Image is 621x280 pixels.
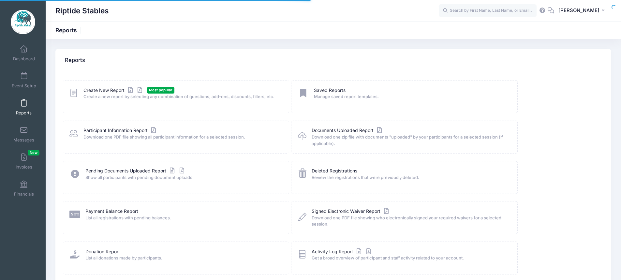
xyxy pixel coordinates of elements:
a: Event Setup [8,69,39,92]
a: Pending Documents Uploaded Report [85,168,186,174]
span: Most popular [147,87,174,93]
a: Payment Balance Report [85,208,138,215]
a: InvoicesNew [8,150,39,173]
a: Create New Report [83,87,144,94]
span: Reports [16,110,32,116]
img: Riptide Stables [11,10,35,34]
a: Signed Electronic Waiver Report [312,208,390,215]
span: Create a new report by selecting any combination of questions, add-ons, discounts, filters, etc. [83,94,280,100]
a: Dashboard [8,42,39,65]
a: Reports [8,96,39,119]
a: Activity Log Report [312,248,373,255]
input: Search by First Name, Last Name, or Email... [439,4,537,17]
button: [PERSON_NAME] [554,3,611,18]
h4: Reports [65,51,85,70]
span: [PERSON_NAME] [558,7,599,14]
span: Invoices [16,164,32,170]
span: Review the registrations that were previously deleted. [312,174,509,181]
span: Dashboard [13,56,35,62]
span: Get a broad overview of participant and staff activity related to your account. [312,255,509,261]
a: Saved Reports [314,87,346,94]
span: List all registrations with pending balances. [85,215,280,221]
span: Show all participants with pending document uploads [85,174,280,181]
span: Messages [13,137,34,143]
a: Messages [8,123,39,146]
span: Manage saved report templates. [314,94,509,100]
a: Donation Report [85,248,120,255]
a: Deleted Registrations [312,168,357,174]
span: Financials [14,191,34,197]
h1: Riptide Stables [55,3,109,18]
span: Download one PDF file showing who electronically signed your required waivers for a selected sess... [312,215,509,228]
a: Participant Information Report [83,127,157,134]
span: Download one PDF file showing all participant information for a selected session. [83,134,280,140]
a: Documents Uploaded Report [312,127,383,134]
span: Download one zip file with documents "uploaded" by your participants for a selected session (if a... [312,134,509,147]
a: Financials [8,177,39,200]
span: List all donations made by participants. [85,255,280,261]
h1: Reports [55,27,82,34]
span: Event Setup [12,83,36,89]
span: New [28,150,39,155]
